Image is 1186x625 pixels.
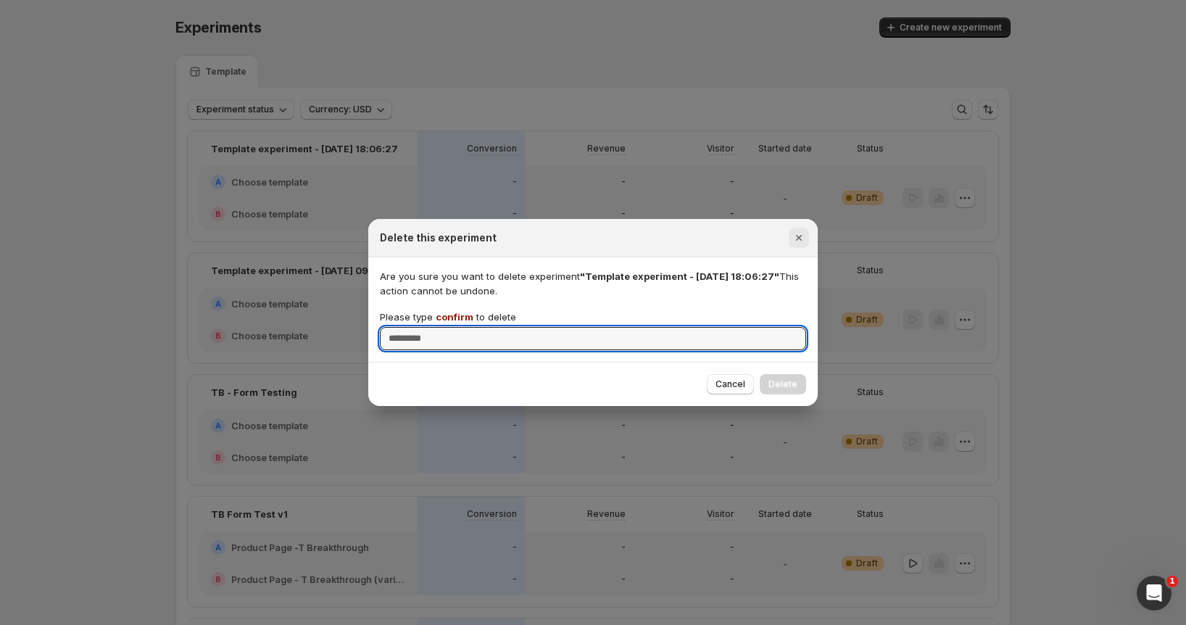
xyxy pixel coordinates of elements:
span: Cancel [716,378,745,390]
button: Close [789,228,809,248]
span: 1 [1166,576,1178,587]
p: Are you sure you want to delete experiment This action cannot be undone. [380,269,806,298]
span: "Template experiment - [DATE] 18:06:27" [580,270,779,282]
button: Cancel [707,374,754,394]
h2: Delete this experiment [380,231,497,245]
iframe: Intercom live chat [1137,576,1172,610]
p: Please type to delete [380,310,516,324]
span: confirm [436,311,473,323]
